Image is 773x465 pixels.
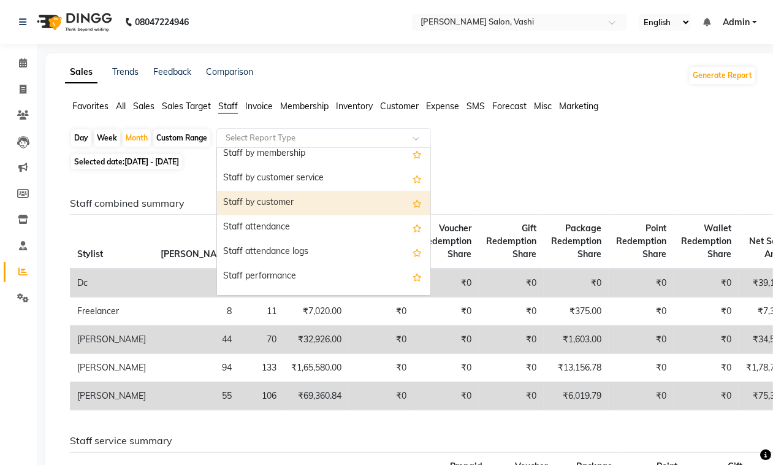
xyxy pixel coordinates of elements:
span: Point Redemption Share [616,223,666,259]
td: [PERSON_NAME] [70,382,153,410]
span: Add this report to Favorites List [413,269,422,284]
div: Staff attendance logs [217,240,430,264]
td: 106 [239,382,284,410]
td: ₹0 [349,382,414,410]
div: Staff by customer service [217,166,430,191]
td: ₹0 [349,354,414,382]
td: Freelancer [70,298,153,326]
td: ₹0 [544,269,609,298]
td: ₹0 [609,326,674,354]
span: Misc [534,101,552,112]
td: ₹1,603.00 [544,326,609,354]
a: Feedback [153,66,191,77]
td: 133 [239,354,284,382]
span: Marketing [559,101,598,112]
td: ₹0 [674,382,739,410]
td: ₹13,156.78 [544,354,609,382]
span: Wallet Redemption Share [681,223,731,259]
div: Custom Range [153,129,210,147]
div: Week [94,129,120,147]
td: 94 [153,354,239,382]
span: Sales Target [162,101,211,112]
span: Add this report to Favorites List [413,220,422,235]
td: ₹0 [414,298,479,326]
div: Staff performance [217,264,430,289]
div: Staff attendance [217,215,430,240]
button: Generate Report [690,67,755,84]
span: Add this report to Favorites List [413,171,422,186]
td: ₹0 [609,298,674,326]
span: Add this report to Favorites List [413,147,422,161]
td: ₹0 [674,269,739,298]
span: Staff [218,101,238,112]
div: Staff performance service [217,289,430,313]
td: ₹1,65,580.00 [284,354,349,382]
span: Sales [133,101,154,112]
h6: Staff combined summary [70,198,747,209]
td: 55 [153,382,239,410]
td: ₹0 [674,326,739,354]
span: Invoice [245,101,273,112]
div: Staff by customer [217,191,430,215]
span: [DATE] - [DATE] [124,157,179,166]
td: ₹0 [479,326,544,354]
span: Admin [723,16,750,29]
td: [PERSON_NAME] [70,354,153,382]
span: [PERSON_NAME] [161,248,232,259]
span: SMS [466,101,485,112]
td: ₹0 [609,354,674,382]
td: 70 [239,326,284,354]
td: 36 [153,269,239,298]
ng-dropdown-panel: Options list [216,147,431,296]
td: ₹0 [414,382,479,410]
span: Customer [380,101,419,112]
td: ₹32,926.00 [284,326,349,354]
td: ₹0 [674,298,739,326]
td: 44 [153,326,239,354]
td: ₹375.00 [544,298,609,326]
td: ₹0 [609,382,674,410]
td: ₹0 [609,269,674,298]
span: Voucher Redemption Share [421,223,471,259]
b: 08047224946 [135,5,189,39]
span: Add this report to Favorites List [413,245,422,259]
td: ₹0 [414,326,479,354]
td: ₹0 [479,269,544,298]
td: 8 [153,298,239,326]
td: ₹0 [479,298,544,326]
span: Favorites [72,101,109,112]
span: All [116,101,126,112]
div: Staff by membership [217,142,430,166]
td: ₹0 [479,382,544,410]
div: Month [123,129,151,147]
span: Add this report to Favorites List [413,294,422,309]
td: ₹0 [414,269,479,298]
span: Gift Redemption Share [486,223,536,259]
img: logo [31,5,115,39]
td: ₹0 [674,354,739,382]
td: ₹0 [479,354,544,382]
span: Package Redemption Share [551,223,601,259]
a: Trends [112,66,139,77]
td: ₹0 [414,354,479,382]
h6: Staff service summary [70,435,747,447]
a: Sales [65,61,97,83]
a: Comparison [206,66,253,77]
span: Expense [426,101,459,112]
td: Dc [70,269,153,298]
span: Forecast [492,101,527,112]
td: ₹7,020.00 [284,298,349,326]
span: Inventory [336,101,373,112]
td: ₹0 [349,298,414,326]
td: [PERSON_NAME] [70,326,153,354]
td: 11 [239,298,284,326]
span: Membership [280,101,329,112]
span: Add this report to Favorites List [413,196,422,210]
div: Day [71,129,91,147]
td: ₹6,019.79 [544,382,609,410]
td: ₹0 [349,326,414,354]
span: Stylist [77,248,103,259]
td: ₹69,360.84 [284,382,349,410]
span: Selected date: [71,154,182,169]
